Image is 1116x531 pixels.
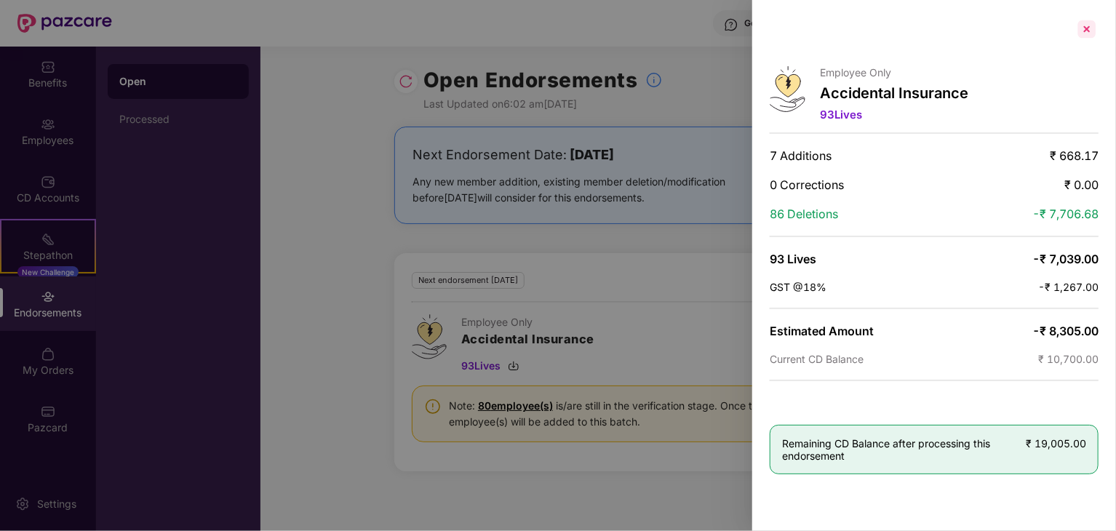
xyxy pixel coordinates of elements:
span: ₹ 668.17 [1050,148,1099,163]
span: 7 Additions [770,148,832,163]
span: Current CD Balance [770,353,864,365]
span: Estimated Amount [770,324,874,338]
img: svg+xml;base64,PHN2ZyB4bWxucz0iaHR0cDovL3d3dy53My5vcmcvMjAwMC9zdmciIHdpZHRoPSI0OS4zMjEiIGhlaWdodD... [770,66,805,112]
span: GST @18% [770,281,826,293]
span: 86 Deletions [770,207,838,221]
span: -₹ 8,305.00 [1032,324,1099,338]
span: 93 Lives [770,252,816,266]
span: ₹ 0.00 [1064,177,1099,192]
span: -₹ 7,039.00 [1032,252,1099,266]
span: -₹ 1,267.00 [1038,281,1099,293]
span: Remaining CD Balance after processing this endorsement [782,437,1026,462]
span: 0 Corrections [770,177,844,192]
span: ₹ 19,005.00 [1026,437,1086,450]
span: 93 Lives [820,108,862,121]
p: Accidental Insurance [820,84,968,102]
span: ₹ 10,700.00 [1038,353,1099,365]
p: Employee Only [820,66,968,79]
span: -₹ 7,706.68 [1032,207,1099,221]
